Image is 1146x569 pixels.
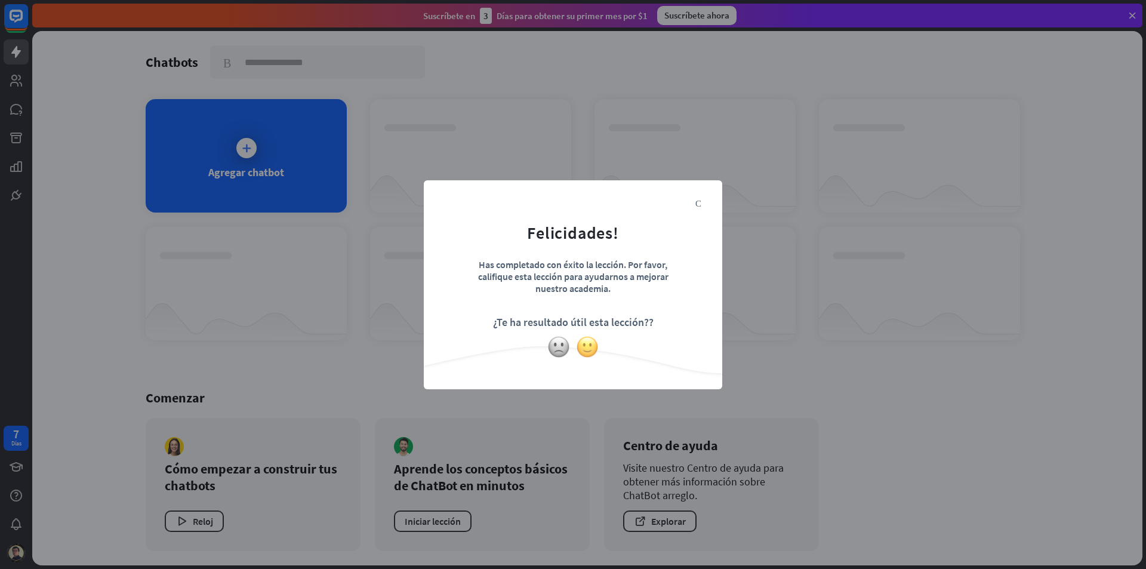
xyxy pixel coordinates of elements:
[527,222,619,244] div: Felicidades!
[547,336,570,358] img: cara ligeramente fruncida
[469,259,677,300] div: Has completado con éxito la lección. Por favor, califique esta lección para ayudarnos a mejorar n...
[10,5,45,41] button: Open LiveChat chat widget
[576,336,599,358] img: cara ligeramente sonriente
[493,315,654,329] div: ¿Te ha resultado útil esta lección??
[695,198,701,207] i: Cerrar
